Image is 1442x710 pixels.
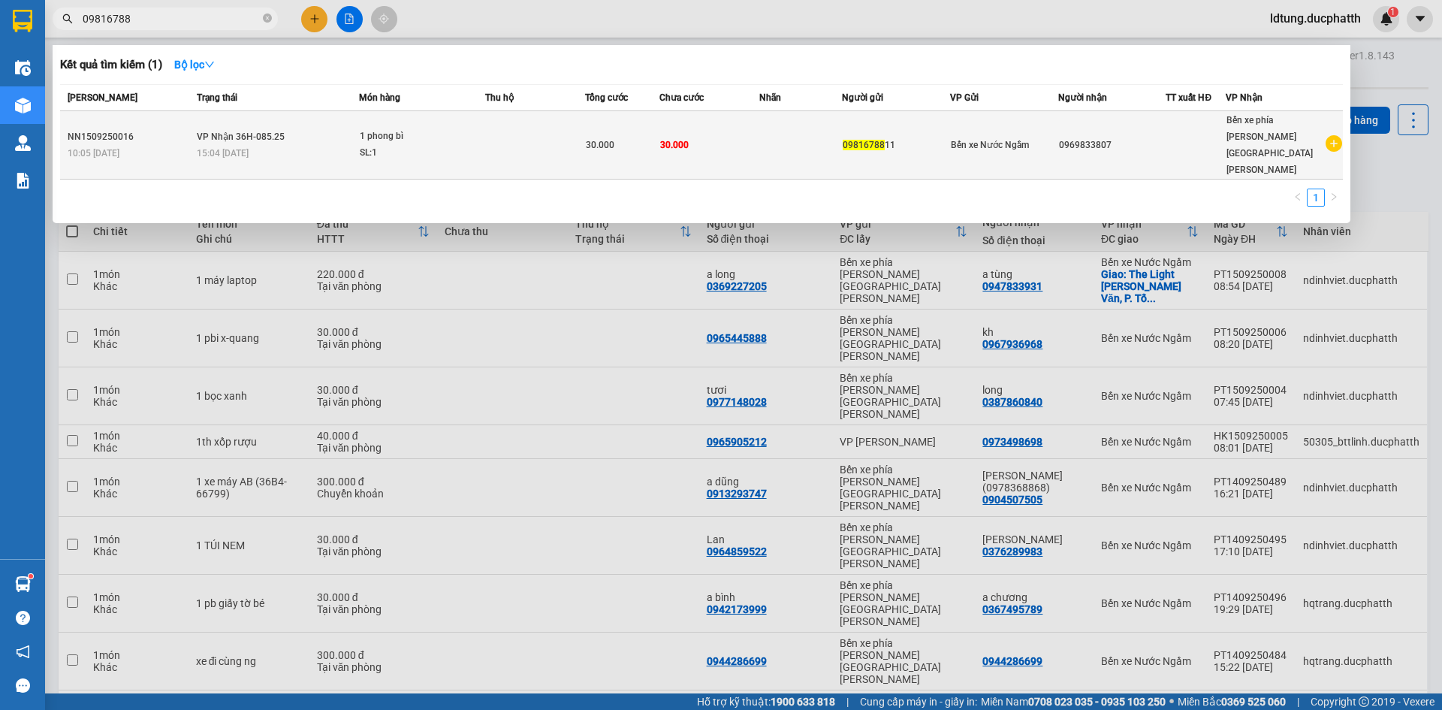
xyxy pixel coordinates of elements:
[1059,137,1166,153] div: 0969833807
[83,11,260,27] input: Tìm tên, số ĐT hoặc mã đơn
[1325,189,1343,207] li: Next Page
[15,60,31,76] img: warehouse-icon
[16,678,30,693] span: message
[1226,92,1263,103] span: VP Nhận
[585,92,628,103] span: Tổng cước
[1293,192,1302,201] span: left
[485,92,514,103] span: Thu hộ
[197,148,249,159] span: 15:04 [DATE]
[1308,189,1324,206] a: 1
[842,92,883,103] span: Người gửi
[951,140,1029,150] span: Bến xe Nước Ngầm
[1326,135,1342,152] span: plus-circle
[660,140,689,150] span: 30.000
[843,137,949,153] div: 11
[204,59,215,70] span: down
[586,140,614,150] span: 30.000
[15,173,31,189] img: solution-icon
[843,140,885,150] span: 09816788
[162,53,227,77] button: Bộ lọcdown
[659,92,704,103] span: Chưa cước
[13,10,32,32] img: logo-vxr
[1307,189,1325,207] li: 1
[360,145,472,162] div: SL: 1
[263,12,272,26] span: close-circle
[68,129,192,145] div: NN1509250016
[197,92,237,103] span: Trạng thái
[1325,189,1343,207] button: right
[1226,115,1313,175] span: Bến xe phía [PERSON_NAME][GEOGRAPHIC_DATA][PERSON_NAME]
[15,135,31,151] img: warehouse-icon
[759,92,781,103] span: Nhãn
[16,611,30,625] span: question-circle
[15,576,31,592] img: warehouse-icon
[15,98,31,113] img: warehouse-icon
[68,92,137,103] span: [PERSON_NAME]
[950,92,979,103] span: VP Gửi
[1289,189,1307,207] li: Previous Page
[1058,92,1107,103] span: Người nhận
[60,57,162,73] h3: Kết quả tìm kiếm ( 1 )
[68,148,119,159] span: 10:05 [DATE]
[360,128,472,145] div: 1 phong bì
[1289,189,1307,207] button: left
[62,14,73,24] span: search
[359,92,400,103] span: Món hàng
[29,574,33,579] sup: 1
[1329,192,1338,201] span: right
[174,59,215,71] strong: Bộ lọc
[1166,92,1211,103] span: TT xuất HĐ
[16,645,30,659] span: notification
[197,131,285,142] span: VP Nhận 36H-085.25
[263,14,272,23] span: close-circle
